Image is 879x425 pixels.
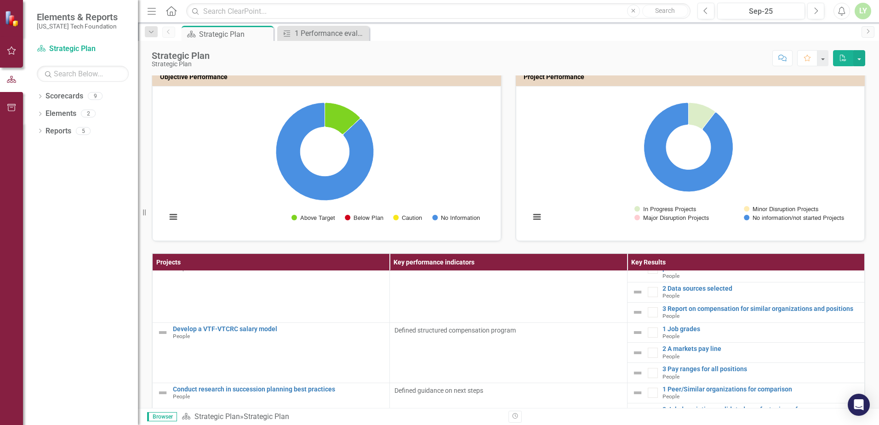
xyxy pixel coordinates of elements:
[37,11,118,23] span: Elements & Reports
[720,6,802,17] div: Sep-25
[662,285,860,292] a: 2 Data sources selected
[662,333,679,339] span: People
[744,214,843,221] button: Show No information/not started Projects
[662,353,679,360] span: People
[276,103,374,201] path: No Information, 20.
[662,345,860,352] a: 2 A markets pay line
[432,214,479,221] button: Show No Information
[37,23,118,30] small: [US_STATE] Tech Foundation
[167,211,180,224] button: View chart menu, Chart
[5,11,21,27] img: ClearPoint Strategy
[186,3,691,19] input: Search ClearPoint...
[394,386,622,395] p: Defined guidance on next steps
[244,412,289,421] div: Strategic Plan
[524,74,860,80] h3: Project Performance
[160,74,497,80] h3: Objective Performance
[855,3,871,19] button: LY
[848,394,870,416] div: Open Intercom Messenger
[182,412,502,422] div: »
[81,110,96,118] div: 2
[662,305,860,312] a: 3 Report on compensation for similar organizations and positions
[688,103,715,129] path: In Progress Projects, 10.
[280,28,367,39] a: 1 Performance evaluation defined and consistent around individual performance goals and expectations
[662,366,860,373] a: 3 Pay ranges for all positions
[662,373,679,380] span: People
[173,393,190,400] span: People
[157,387,168,398] img: Not Defined
[173,386,385,393] a: Conduct research in succession planning best practices
[173,333,190,339] span: People
[644,103,733,192] path: No information/not started Projects, 86.
[632,347,643,358] img: Not Defined
[662,293,679,299] span: People
[634,206,696,212] button: Show In Progress Projects
[662,273,679,279] span: People
[46,91,83,102] a: Scorecards
[662,393,679,400] span: People
[632,307,643,318] img: Not Defined
[632,327,643,338] img: Not Defined
[531,211,543,224] button: View chart menu, Chart
[662,406,860,420] a: 2 Job descriptions validated as a factor in performance optimization
[642,5,688,17] button: Search
[173,326,385,333] a: Develop a VTF-VTCRC salary model
[199,29,271,40] div: Strategic Plan
[744,206,818,212] button: Show Minor Disruption Projects
[46,109,76,119] a: Elements
[291,214,335,221] button: Show Above Target
[662,313,679,319] span: People
[525,93,855,231] div: Chart. Highcharts interactive chart.
[152,61,210,68] div: Strategic Plan
[162,93,491,231] div: Chart. Highcharts interactive chart.
[37,44,129,54] a: Strategic Plan
[632,387,643,398] img: Not Defined
[325,103,360,134] path: Above Target, 3.
[632,287,643,298] img: Not Defined
[162,93,488,231] svg: Interactive chart
[37,66,129,82] input: Search Below...
[345,214,383,221] button: Show Below Plan
[702,112,716,129] path: Major Disruption Projects, 0.
[157,327,168,338] img: Not Defined
[46,126,71,137] a: Reports
[662,326,860,333] a: 1 Job grades
[295,28,367,39] div: 1 Performance evaluation defined and consistent around individual performance goals and expectations
[342,118,360,135] path: Caution, 0.
[634,214,709,221] button: Show Major Disruption Projects
[632,368,643,379] img: Not Defined
[393,214,422,221] button: Show Caution
[655,7,675,14] span: Search
[717,3,805,19] button: Sep-25
[394,326,622,335] p: Defined structured compensation program
[76,127,91,135] div: 5
[147,412,177,421] span: Browser
[152,51,210,61] div: Strategic Plan
[525,93,851,231] svg: Interactive chart
[662,386,860,393] a: 1 Peer/Similar organizations for comparison
[88,92,103,100] div: 9
[194,412,240,421] a: Strategic Plan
